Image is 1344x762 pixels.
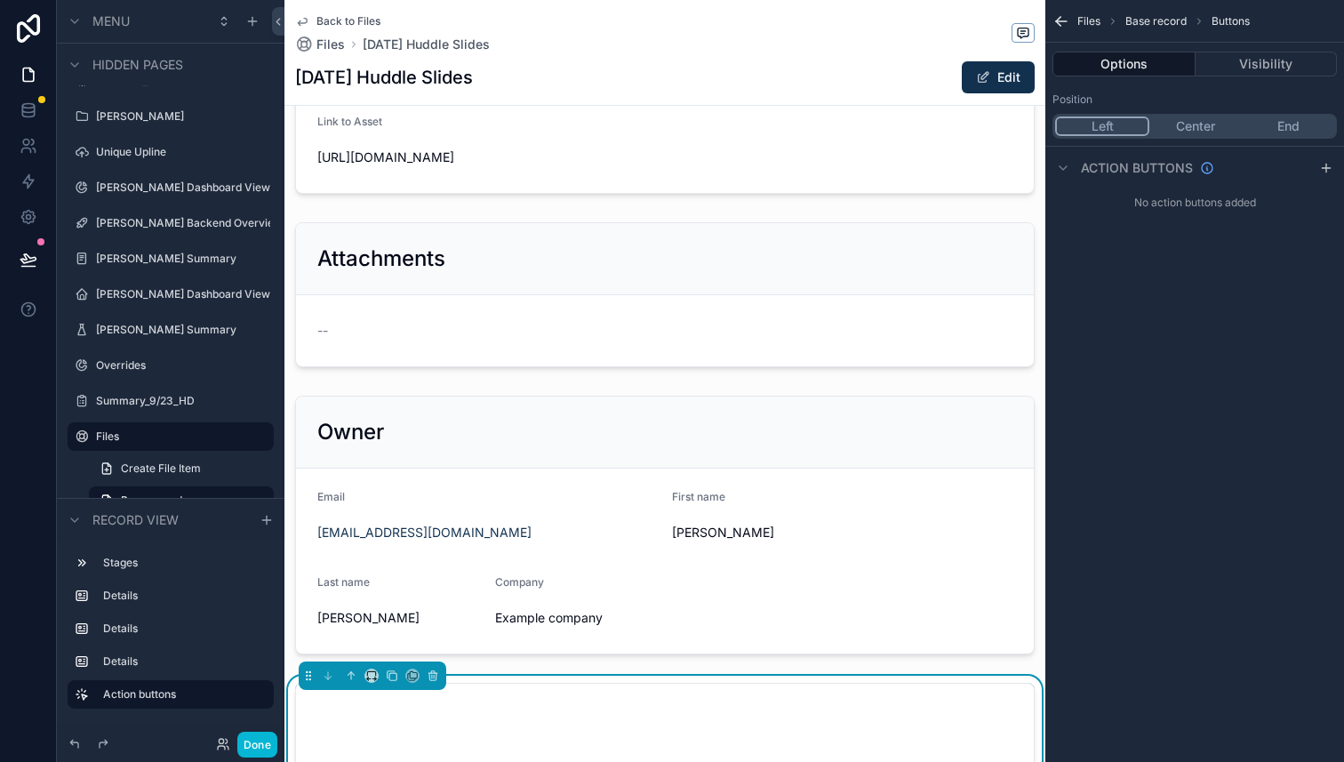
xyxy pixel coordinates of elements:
[89,486,274,515] a: Base record
[295,36,345,53] a: Files
[1125,14,1187,28] span: Base record
[316,14,380,28] span: Back to Files
[96,394,270,408] label: Summary_9/23_HD
[1055,116,1149,136] button: Left
[96,145,270,159] label: Unique Upline
[57,541,284,726] div: scrollable content
[92,12,130,30] span: Menu
[103,622,267,636] label: Details
[1081,159,1193,177] span: Action buttons
[1045,188,1344,217] div: No action buttons added
[103,687,260,702] label: Action buttons
[363,36,490,53] a: [DATE] Huddle Slides
[1149,116,1242,136] button: Center
[92,56,183,74] span: Hidden pages
[237,732,277,758] button: Done
[962,61,1035,93] button: Edit
[1212,14,1250,28] span: Buttons
[96,109,270,124] label: [PERSON_NAME]
[92,511,179,529] span: Record view
[316,36,345,53] span: Files
[103,589,267,603] label: Details
[1077,14,1100,28] span: Files
[103,654,267,669] label: Details
[89,454,274,483] a: Create File Item
[121,461,201,476] span: Create File Item
[96,252,270,266] label: [PERSON_NAME] Summary
[96,287,270,301] label: [PERSON_NAME] Dashboard View
[96,216,270,230] label: [PERSON_NAME] Backend Overview
[121,493,182,508] span: Base record
[1242,116,1334,136] button: End
[96,358,270,373] label: Overrides
[295,14,380,28] a: Back to Files
[96,180,270,195] label: [PERSON_NAME] Dashboard View
[1196,52,1338,76] button: Visibility
[1052,92,1092,107] label: Position
[1052,52,1196,76] button: Options
[295,65,473,90] h1: [DATE] Huddle Slides
[96,429,263,444] label: Files
[96,323,270,337] label: [PERSON_NAME] Summary
[103,556,267,570] label: Stages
